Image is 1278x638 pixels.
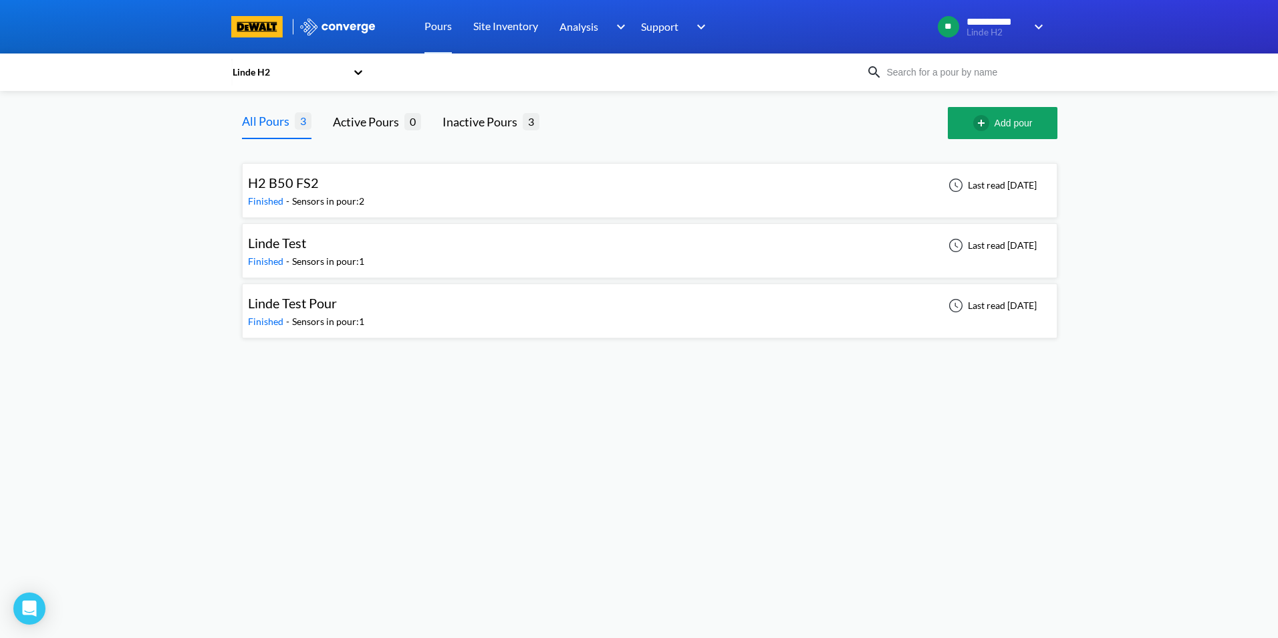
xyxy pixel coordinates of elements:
span: Linde Test Pour [248,295,337,311]
span: Analysis [559,18,598,35]
img: icon-search.svg [866,64,882,80]
div: Active Pours [333,112,404,131]
img: downArrow.svg [1025,19,1047,35]
input: Search for a pour by name [882,65,1044,80]
a: branding logo [231,16,299,37]
div: Sensors in pour: 1 [292,314,364,329]
span: Linde H2 [967,27,1025,37]
span: Finished [248,255,286,267]
span: 3 [295,112,311,129]
span: - [286,316,292,327]
img: add-circle-outline.svg [973,115,995,131]
button: Add pour [948,107,1057,139]
span: 3 [523,113,539,130]
img: downArrow.svg [688,19,709,35]
div: Inactive Pours [442,112,523,131]
div: Last read [DATE] [941,177,1041,193]
span: Finished [248,316,286,327]
span: Linde Test [248,235,306,251]
div: Linde H2 [231,65,346,80]
span: Finished [248,195,286,207]
div: Open Intercom Messenger [13,593,45,625]
img: branding logo [231,16,283,37]
div: Last read [DATE] [941,298,1041,314]
img: downArrow.svg [608,19,629,35]
a: Linde Test PourFinished-Sensors in pour:1Last read [DATE] [242,299,1057,310]
div: Sensors in pour: 1 [292,254,364,269]
img: logo_ewhite.svg [299,18,376,35]
span: H2 B50 FS2 [248,175,319,191]
span: - [286,195,292,207]
div: Sensors in pour: 2 [292,194,364,209]
span: 0 [404,113,421,130]
a: Linde TestFinished-Sensors in pour:1Last read [DATE] [242,239,1057,250]
div: All Pours [242,112,295,130]
span: Support [641,18,678,35]
div: Last read [DATE] [941,237,1041,253]
span: - [286,255,292,267]
a: H2 B50 FS2Finished-Sensors in pour:2Last read [DATE] [242,179,1057,190]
